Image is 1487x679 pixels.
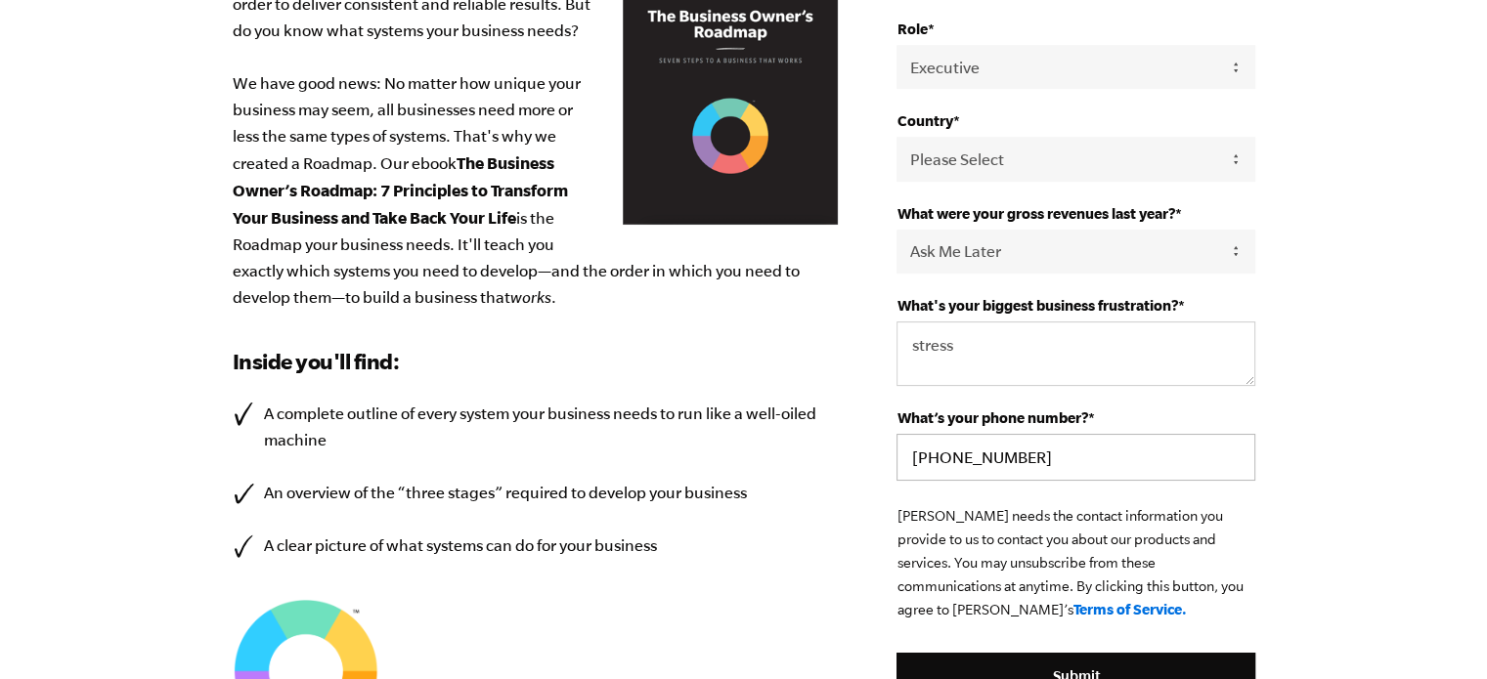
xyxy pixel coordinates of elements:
span: Role [897,21,927,37]
span: What were your gross revenues last year? [897,205,1174,222]
span: What's your biggest business frustration? [897,297,1177,314]
li: A complete outline of every system your business needs to run like a well-oiled machine [233,401,839,453]
li: An overview of the “three stages” required to develop your business [233,480,839,506]
a: Terms of Service. [1072,601,1186,617]
em: works [510,288,551,306]
li: A clear picture of what systems can do for your business [233,532,839,559]
h3: Inside you'll find: [233,346,839,377]
span: Country [897,112,952,129]
iframe: Chat Widget [1389,585,1487,679]
span: What’s your phone number? [897,409,1087,426]
p: [PERSON_NAME] needs the contact information you provide to us to contact you about our products a... [897,504,1254,621]
b: The Business Owner’s Roadmap: 7 Principles to Transform Your Business and Take Back Your Life [233,153,568,227]
textarea: stress [897,321,1254,386]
